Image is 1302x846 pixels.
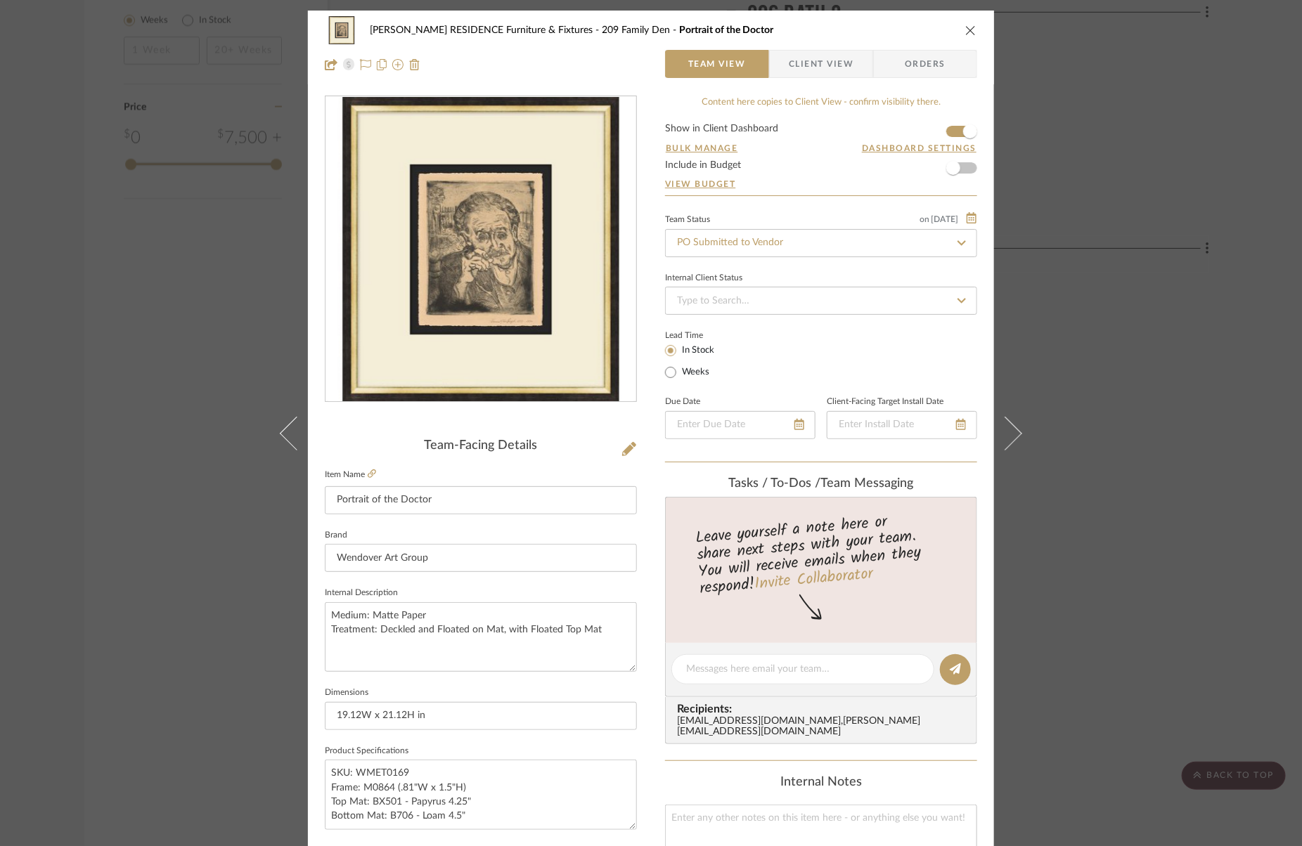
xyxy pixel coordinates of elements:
div: 0 [325,97,636,402]
img: 38fbfbe1-0ca0-4f2b-b7d6-1038a23194a4_48x40.jpg [325,16,359,44]
button: Bulk Manage [665,142,739,155]
span: on [920,215,929,223]
span: Client View [789,50,853,78]
span: Recipients: [677,703,971,715]
img: 38fbfbe1-0ca0-4f2b-b7d6-1038a23194a4_436x436.jpg [328,97,633,402]
span: Tasks / To-Dos / [729,477,821,490]
mat-radio-group: Select item type [665,341,737,381]
div: Team-Facing Details [325,438,637,454]
input: Type to Search… [665,229,977,257]
input: Enter Install Date [827,411,977,439]
input: Enter Brand [325,544,637,572]
label: In Stock [679,344,714,357]
span: [PERSON_NAME] RESIDENCE Furniture & Fixtures [370,25,602,35]
span: Team View [688,50,746,78]
span: Orders [889,50,961,78]
img: Remove from project [409,59,420,70]
div: Internal Notes [665,775,977,790]
label: Item Name [325,469,376,481]
div: Content here copies to Client View - confirm visibility there. [665,96,977,110]
input: Enter the dimensions of this item [325,702,637,730]
a: Invite Collaborator [754,562,874,597]
span: Portrait of the Doctor [679,25,773,35]
input: Enter Due Date [665,411,816,439]
label: Due Date [665,398,700,405]
span: [DATE] [929,214,960,224]
label: Weeks [679,366,709,379]
button: Dashboard Settings [861,142,977,155]
div: Internal Client Status [665,275,742,282]
label: Lead Time [665,329,737,341]
label: Dimensions [325,689,368,696]
input: Enter Item Name [325,486,637,514]
label: Internal Description [325,590,398,597]
div: Leave yourself a note here or share next steps with your team. You will receive emails when they ... [664,507,979,601]
input: Type to Search… [665,287,977,315]
button: close [965,24,977,37]
label: Client-Facing Target Install Date [827,398,943,405]
div: [EMAIL_ADDRESS][DOMAIN_NAME] , [PERSON_NAME][EMAIL_ADDRESS][DOMAIN_NAME] [677,716,971,738]
label: Brand [325,532,347,539]
a: View Budget [665,178,977,190]
span: 209 Family Den [602,25,679,35]
div: team Messaging [665,476,977,492]
div: Team Status [665,216,710,223]
label: Product Specifications [325,748,408,755]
